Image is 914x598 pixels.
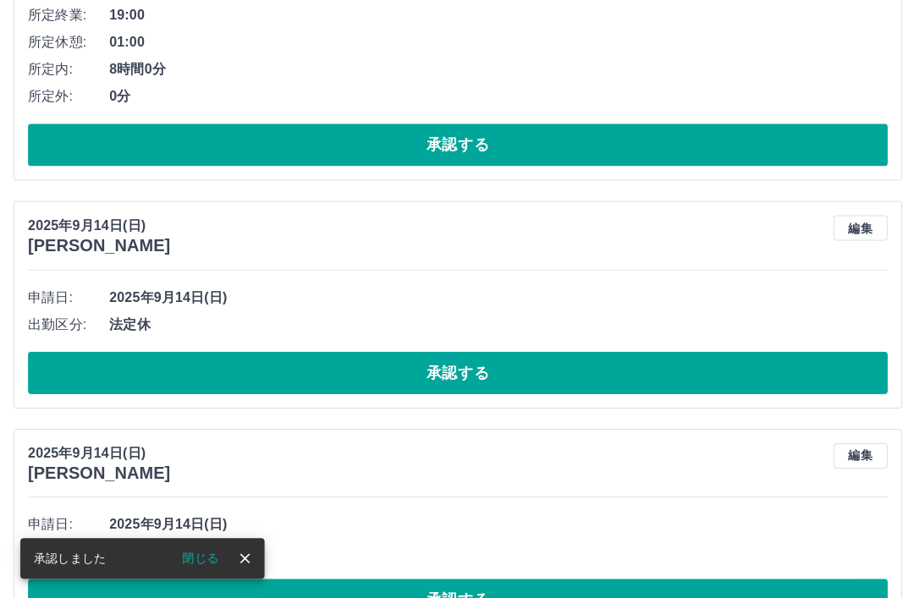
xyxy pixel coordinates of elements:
[28,215,170,235] p: 2025年9月14日(日)
[109,314,886,334] span: 法定休
[28,314,109,334] span: 出勤区分:
[109,86,886,107] span: 0分
[28,442,170,463] p: 2025年9月14日(日)
[109,513,886,534] span: 2025年9月14日(日)
[109,59,886,80] span: 8時間0分
[28,5,109,25] span: 所定終業:
[28,86,109,107] span: 所定外:
[232,545,257,570] button: close
[109,287,886,307] span: 2025年9月14日(日)
[28,463,170,482] h3: [PERSON_NAME]
[109,5,886,25] span: 19:00
[28,32,109,52] span: 所定休憩:
[28,123,886,166] button: 承認する
[109,32,886,52] span: 01:00
[28,513,109,534] span: 申請日:
[832,442,886,468] button: 編集
[28,235,170,255] h3: [PERSON_NAME]
[34,542,106,573] div: 承認しました
[832,215,886,240] button: 編集
[28,59,109,80] span: 所定内:
[28,351,886,393] button: 承認する
[109,540,886,561] span: 法定休
[168,545,232,570] button: 閉じる
[28,287,109,307] span: 申請日:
